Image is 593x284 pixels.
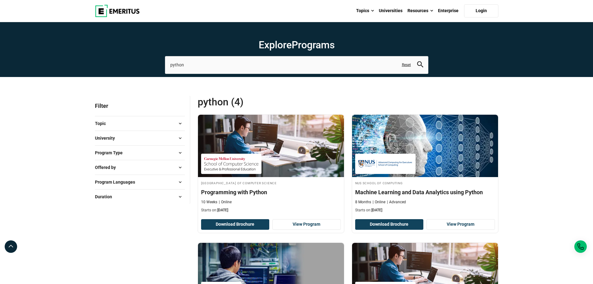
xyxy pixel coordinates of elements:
[95,177,185,187] button: Program Languages
[355,200,371,205] p: 8 Months
[417,61,423,69] button: search
[387,200,406,205] p: Advanced
[198,96,348,108] span: python (4)
[426,219,495,230] a: View Program
[355,219,424,230] button: Download Brochure
[201,219,270,230] button: Download Brochure
[358,157,412,171] img: NUS School of Computing
[219,200,232,205] p: Online
[201,208,341,213] p: Starts on:
[95,149,128,156] span: Program Type
[95,120,111,127] span: Topic
[95,96,185,116] p: Filter
[95,119,185,128] button: Topic
[352,115,498,216] a: Data Science and Analytics Course by NUS School of Computing - September 30, 2025 NUS School of C...
[355,180,495,185] h4: NUS School of Computing
[201,188,341,196] h4: Programming with Python
[371,208,382,212] span: [DATE]
[355,208,495,213] p: Starts on:
[95,193,117,200] span: Duration
[165,56,428,74] input: search-page
[198,115,344,177] img: Programming with Python | Online Data Science and Analytics Course
[95,135,120,142] span: University
[95,179,140,185] span: Program Languages
[198,115,344,216] a: Data Science and Analytics Course by Carnegie Mellon University School of Computer Science - Octo...
[95,148,185,157] button: Program Type
[464,4,498,17] a: Login
[165,39,428,51] h1: Explore
[417,63,423,69] a: search
[402,62,411,68] a: Reset search
[201,200,217,205] p: 10 Weeks
[355,188,495,196] h4: Machine Learning and Data Analytics using Python
[95,164,121,171] span: Offered by
[292,39,335,51] span: Programs
[95,133,185,143] button: University
[201,180,341,185] h4: [GEOGRAPHIC_DATA] of Computer Science
[217,208,228,212] span: [DATE]
[373,200,385,205] p: Online
[95,163,185,172] button: Offered by
[204,157,258,171] img: Carnegie Mellon University School of Computer Science
[95,192,185,201] button: Duration
[352,115,498,177] img: Machine Learning and Data Analytics using Python | Online Data Science and Analytics Course
[272,219,341,230] a: View Program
